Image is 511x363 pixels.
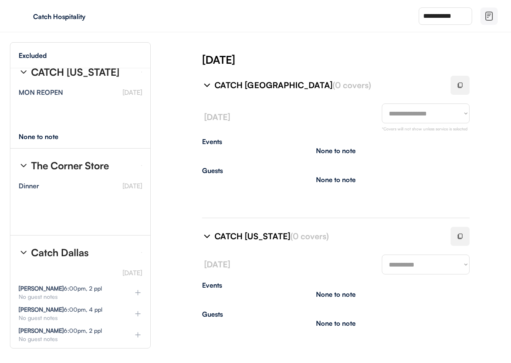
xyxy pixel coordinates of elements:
[202,282,470,288] div: Events
[202,80,212,90] img: chevron-right%20%281%29.svg
[382,126,468,131] font: *Covers will not show unless service is selected
[204,259,230,269] font: [DATE]
[204,112,230,122] font: [DATE]
[19,67,29,77] img: chevron-right%20%281%29.svg
[17,10,30,23] img: yH5BAEAAAAALAAAAAABAAEAAAIBRAA7
[333,80,371,90] font: (0 covers)
[123,269,142,277] font: [DATE]
[31,161,109,171] div: The Corner Store
[316,320,356,327] div: None to note
[134,331,142,339] img: plus%20%281%29.svg
[123,182,142,190] font: [DATE]
[31,67,119,77] div: CATCH [US_STATE]
[31,248,89,257] div: Catch Dallas
[33,13,137,20] div: Catch Hospitality
[215,79,441,91] div: CATCH [GEOGRAPHIC_DATA]
[134,310,142,318] img: plus%20%281%29.svg
[202,167,470,174] div: Guests
[19,336,121,342] div: No guest notes
[202,231,212,241] img: chevron-right%20%281%29.svg
[19,307,102,313] div: 6:00pm, 4 ppl
[19,52,47,59] div: Excluded
[19,133,74,140] div: None to note
[19,315,121,321] div: No guest notes
[134,288,142,297] img: plus%20%281%29.svg
[19,328,102,334] div: 6:00pm, 2 ppl
[316,147,356,154] div: None to note
[123,88,142,96] font: [DATE]
[19,327,64,334] strong: [PERSON_NAME]
[202,52,511,67] div: [DATE]
[316,176,356,183] div: None to note
[19,89,63,96] div: MON REOPEN
[19,161,29,171] img: chevron-right%20%281%29.svg
[19,294,121,300] div: No guest notes
[19,285,64,292] strong: [PERSON_NAME]
[290,231,329,241] font: (0 covers)
[215,231,441,242] div: CATCH [US_STATE]
[202,311,470,317] div: Guests
[484,11,494,21] img: file-02.svg
[316,291,356,298] div: None to note
[19,286,102,291] div: 6:00pm, 2 ppl
[19,183,39,189] div: Dinner
[202,138,470,145] div: Events
[19,306,64,313] strong: [PERSON_NAME]
[19,248,29,257] img: chevron-right%20%281%29.svg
